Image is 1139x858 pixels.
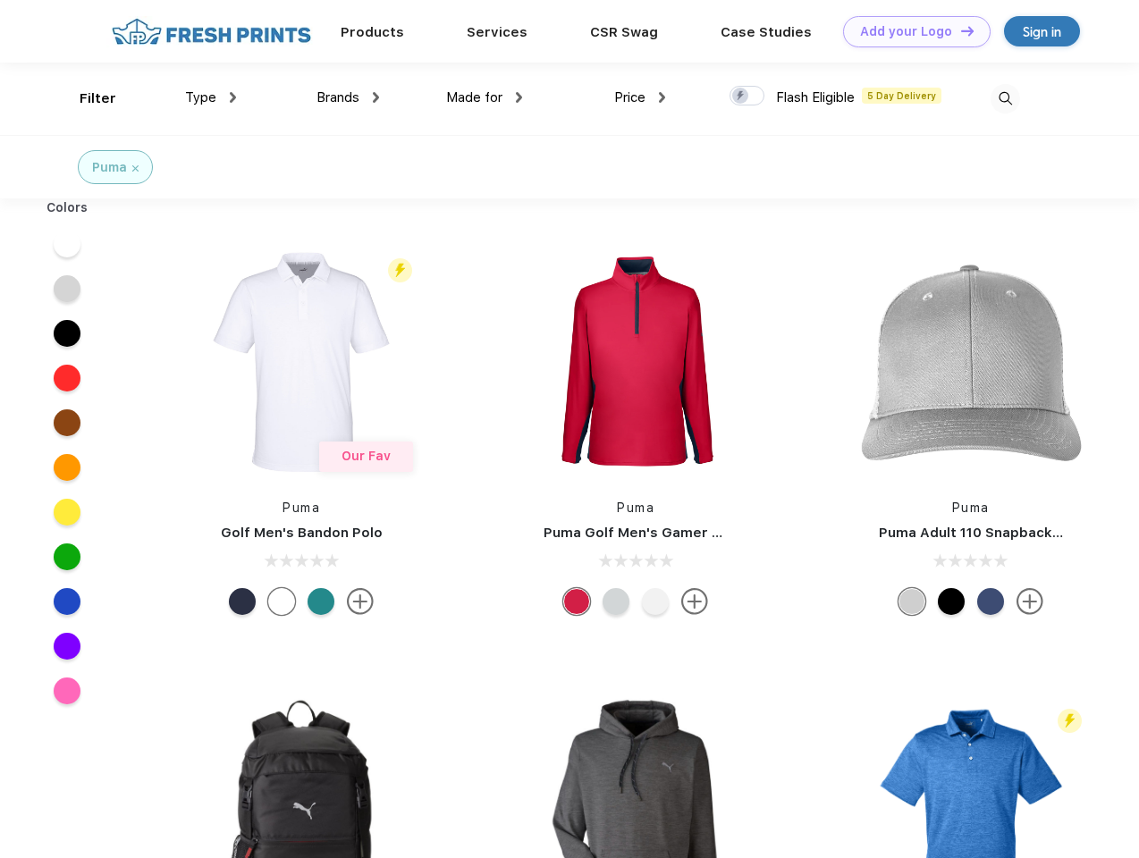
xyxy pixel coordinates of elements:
div: Bright White [642,588,669,615]
div: Add your Logo [860,24,952,39]
div: High Rise [603,588,629,615]
div: Puma [92,158,127,177]
div: Green Lagoon [308,588,334,615]
span: 5 Day Delivery [862,88,941,104]
div: Filter [80,88,116,109]
a: Products [341,24,404,40]
a: Puma [283,500,320,515]
img: func=resize&h=266 [852,243,1090,481]
div: Quarry Brt Whit [899,588,925,615]
a: Puma [617,500,654,515]
div: Ski Patrol [563,588,590,615]
img: fo%20logo%202.webp [106,16,316,47]
span: Price [614,89,645,105]
img: filter_cancel.svg [132,165,139,172]
img: DT [961,26,974,36]
div: Bright White [268,588,295,615]
div: Sign in [1023,21,1061,42]
img: more.svg [1017,588,1043,615]
span: Type [185,89,216,105]
img: flash_active_toggle.svg [1058,709,1082,733]
a: Sign in [1004,16,1080,46]
a: CSR Swag [590,24,658,40]
a: Puma Golf Men's Gamer Golf Quarter-Zip [544,525,826,541]
span: Our Fav [342,449,391,463]
img: dropdown.png [516,92,522,103]
img: dropdown.png [230,92,236,103]
img: flash_active_toggle.svg [388,258,412,282]
span: Made for [446,89,502,105]
a: Puma [952,500,990,515]
img: desktop_search.svg [991,84,1020,114]
img: more.svg [347,588,374,615]
div: Colors [33,198,102,217]
a: Golf Men's Bandon Polo [221,525,383,541]
span: Flash Eligible [776,89,855,105]
div: Navy Blazer [229,588,256,615]
img: dropdown.png [659,92,665,103]
img: func=resize&h=266 [517,243,755,481]
img: func=resize&h=266 [182,243,420,481]
img: more.svg [681,588,708,615]
div: Peacoat Qut Shd [977,588,1004,615]
a: Services [467,24,527,40]
img: dropdown.png [373,92,379,103]
span: Brands [316,89,359,105]
div: Pma Blk Pma Blk [938,588,965,615]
